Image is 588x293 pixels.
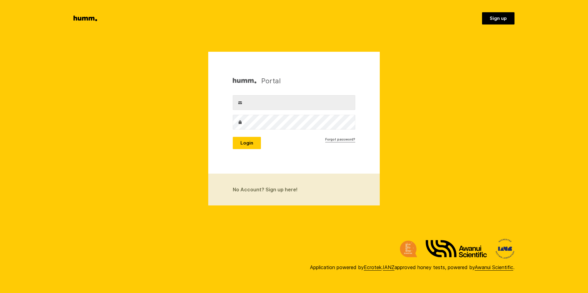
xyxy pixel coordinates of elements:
[364,264,382,271] a: Ecrotek
[482,12,514,24] a: Sign up
[208,174,380,205] a: No Account? Sign up here!
[400,241,417,257] img: Ecrotek
[426,240,487,257] img: Awanui Scientific
[233,76,281,85] h1: Portal
[310,264,514,271] div: Application powered by . approved honey tests, powered by .
[233,137,261,149] button: Login
[475,264,513,271] a: Awanui Scientific
[496,239,514,259] img: International Accreditation New Zealand
[383,264,394,271] a: IANZ
[233,76,256,85] img: Humm
[325,137,355,142] a: Forgot password?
